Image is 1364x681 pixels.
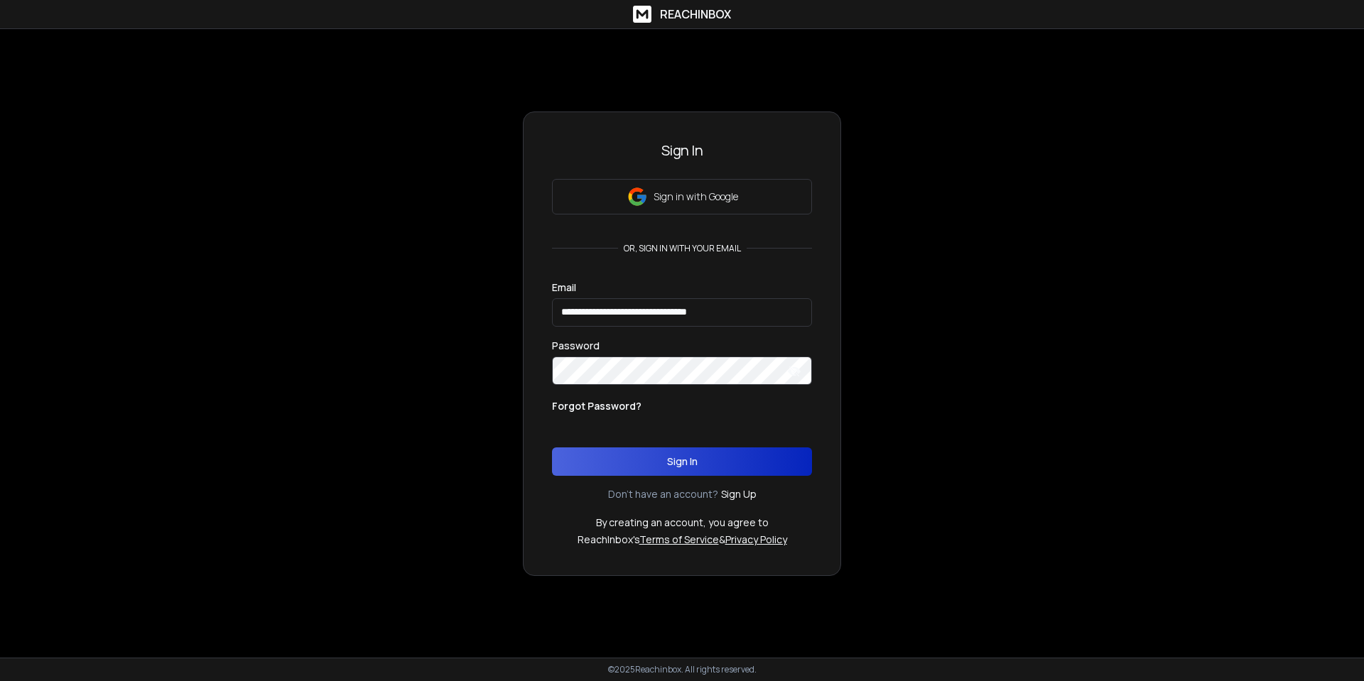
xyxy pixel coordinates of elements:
label: Password [552,341,600,351]
p: © 2025 Reachinbox. All rights reserved. [608,664,757,675]
p: ReachInbox's & [578,533,787,547]
button: Sign In [552,447,812,476]
p: Don't have an account? [608,487,718,501]
label: Email [552,283,576,293]
p: Sign in with Google [654,190,738,204]
a: ReachInbox [633,6,731,23]
h1: ReachInbox [660,6,731,23]
a: Terms of Service [639,533,719,546]
a: Privacy Policy [725,533,787,546]
p: Forgot Password? [552,399,642,413]
p: or, sign in with your email [618,243,747,254]
a: Sign Up [721,487,757,501]
button: Sign in with Google [552,179,812,214]
h3: Sign In [552,141,812,160]
p: By creating an account, you agree to [596,516,769,530]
